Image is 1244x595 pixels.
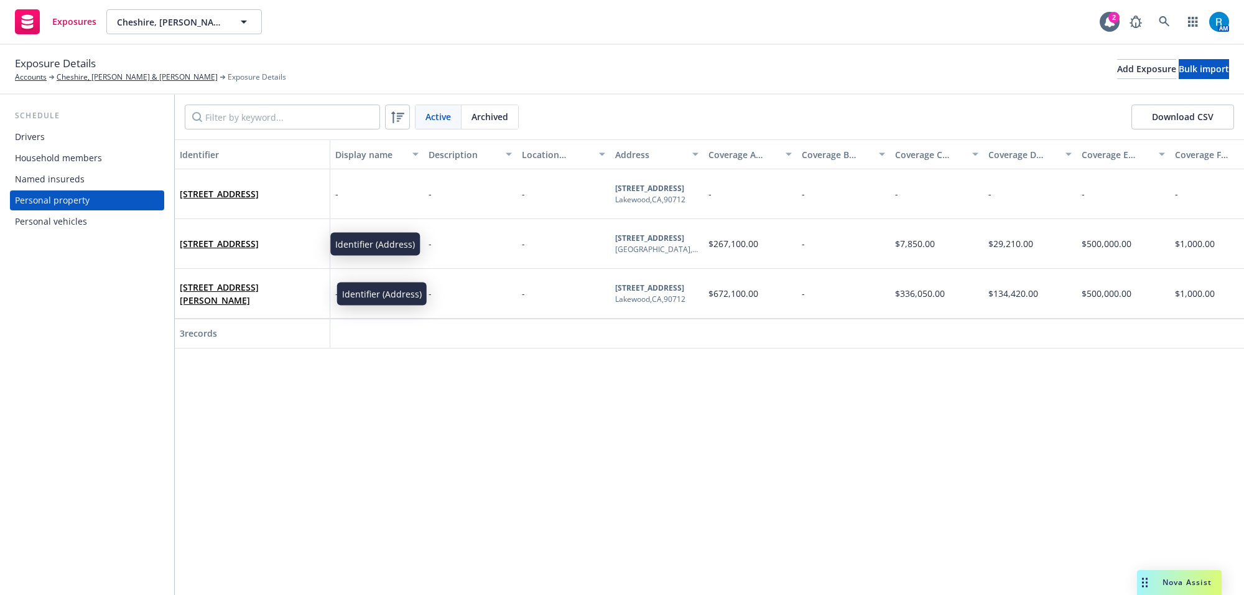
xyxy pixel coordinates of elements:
button: Add Exposure [1117,59,1176,79]
span: - [895,188,898,200]
span: Exposure Details [228,72,286,83]
div: Coverage D (Loss of use) [988,148,1058,161]
b: [STREET_ADDRESS] [615,283,684,293]
div: Drag to move [1137,570,1153,595]
button: Coverage D (Loss of use) [983,139,1077,169]
span: [STREET_ADDRESS] [180,237,259,250]
button: Download CSV [1131,105,1234,129]
b: [STREET_ADDRESS] [615,183,684,194]
a: Switch app [1181,9,1205,34]
div: [GEOGRAPHIC_DATA] , CA , 90805 [615,244,699,255]
span: - [1082,188,1085,200]
div: Location number [522,148,592,161]
span: $672,100.00 [708,288,758,299]
div: 2 [1108,12,1120,23]
div: Drivers [15,127,45,147]
a: Report a Bug [1123,9,1148,34]
span: Cheshire, [PERSON_NAME] & [PERSON_NAME] [117,16,225,29]
button: Nova Assist [1137,570,1222,595]
a: [STREET_ADDRESS] [180,188,259,200]
span: - [522,288,525,299]
div: Coverage A (Building value) [708,148,778,161]
span: Archived [471,110,508,123]
span: - [988,188,991,200]
button: Cheshire, [PERSON_NAME] & [PERSON_NAME] [106,9,262,34]
div: Coverage E (Liability) [1082,148,1151,161]
div: Address [615,148,685,161]
span: - [802,288,805,299]
a: Personal property [10,190,164,210]
button: Coverage E (Liability) [1077,139,1170,169]
div: Named insureds [15,169,85,189]
span: $336,050.00 [895,288,945,299]
div: Add Exposure [1117,60,1176,78]
span: - [802,188,805,200]
span: [STREET_ADDRESS][PERSON_NAME] [180,281,325,307]
div: Personal property [15,190,90,210]
a: Exposures [10,4,101,39]
span: Exposures [52,17,96,27]
span: $267,100.00 [708,238,758,250]
div: Schedule [10,110,164,122]
span: Exposure Details [15,55,96,72]
button: Coverage C (Household personal property) [890,139,983,169]
span: - [708,188,712,200]
button: Bulk import [1179,59,1229,79]
span: - [522,238,525,250]
div: Description [429,148,498,161]
img: photo [1209,12,1229,32]
a: Accounts [15,72,47,83]
span: $1,000.00 [1175,288,1215,299]
a: Search [1152,9,1177,34]
a: Drivers [10,127,164,147]
input: Filter by keyword... [185,105,380,129]
button: Coverage A (Building value) [703,139,797,169]
a: Cheshire, [PERSON_NAME] & [PERSON_NAME] [57,72,218,83]
span: - [802,238,805,250]
span: - [522,188,525,200]
span: - [429,238,432,250]
span: $500,000.00 [1082,238,1131,250]
span: - [1175,188,1178,200]
button: Display name [330,139,424,169]
div: Household members [15,148,102,168]
span: $1,000.00 [1175,238,1215,250]
div: Lakewood , CA , 90712 [615,294,685,305]
button: Location number [517,139,610,169]
span: 3 records [180,327,217,339]
span: Nova Assist [1163,577,1212,588]
div: Personal vehicles [15,212,87,232]
div: Identifier [180,148,325,161]
a: Household members [10,148,164,168]
a: [STREET_ADDRESS] [180,238,259,250]
button: Coverage B (Appt structures) [797,139,890,169]
span: Active [425,110,451,123]
b: [STREET_ADDRESS] [615,233,684,243]
a: [STREET_ADDRESS][PERSON_NAME] [180,281,259,306]
div: Coverage B (Appt structures) [802,148,871,161]
button: Description [424,139,517,169]
div: Coverage C (Household personal property) [895,148,965,161]
div: Lakewood , CA , 90712 [615,194,685,205]
span: $7,850.00 [895,238,935,250]
span: - [429,188,432,200]
span: $500,000.00 [1082,288,1131,299]
span: - [335,187,338,200]
span: $134,420.00 [988,288,1038,299]
div: Display name [335,148,405,161]
div: Bulk import [1179,60,1229,78]
span: - [429,288,432,299]
span: [STREET_ADDRESS] [180,187,259,200]
button: Identifier [175,139,330,169]
span: $29,210.00 [988,238,1033,250]
a: Named insureds [10,169,164,189]
a: Personal vehicles [10,212,164,232]
button: Address [610,139,703,169]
